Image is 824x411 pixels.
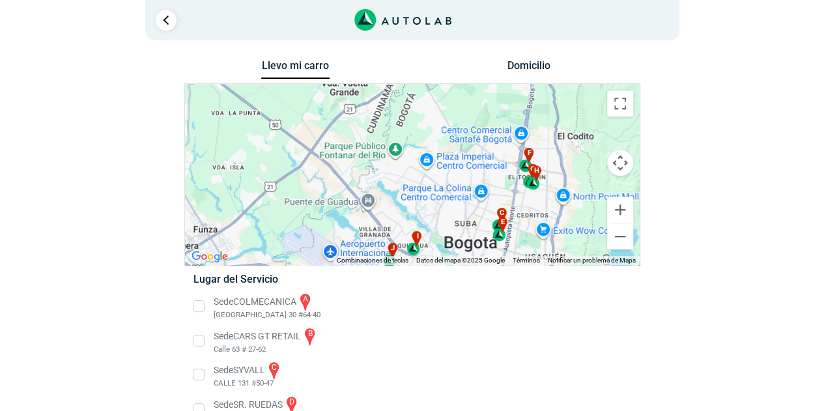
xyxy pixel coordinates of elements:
[156,10,177,31] a: Ir al paso anterior
[391,243,395,254] span: j
[416,257,505,264] span: Datos del mapa ©2025 Google
[513,257,540,264] a: Términos (se abre en una nueva pestaña)
[354,13,451,25] a: Link al sitio de autolab
[499,208,504,219] span: c
[607,91,633,117] button: Cambiar a la vista en pantalla completa
[500,217,504,228] span: e
[188,248,231,265] img: Google
[261,59,330,79] button: Llevo mi carro
[607,150,633,176] button: Controles de visualización del mapa
[533,165,539,177] span: h
[530,163,535,175] span: g
[548,257,636,264] a: Notificar un problema de Maps
[494,59,563,78] button: Domicilio
[193,273,631,285] h5: Lugar del Servicio
[337,256,408,265] button: Combinaciones de teclas
[188,248,231,265] a: Abre esta zona en Google Maps (se abre en una nueva ventana)
[416,231,419,242] span: i
[607,223,633,249] button: Reducir
[607,197,633,223] button: Ampliar
[527,148,531,159] span: f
